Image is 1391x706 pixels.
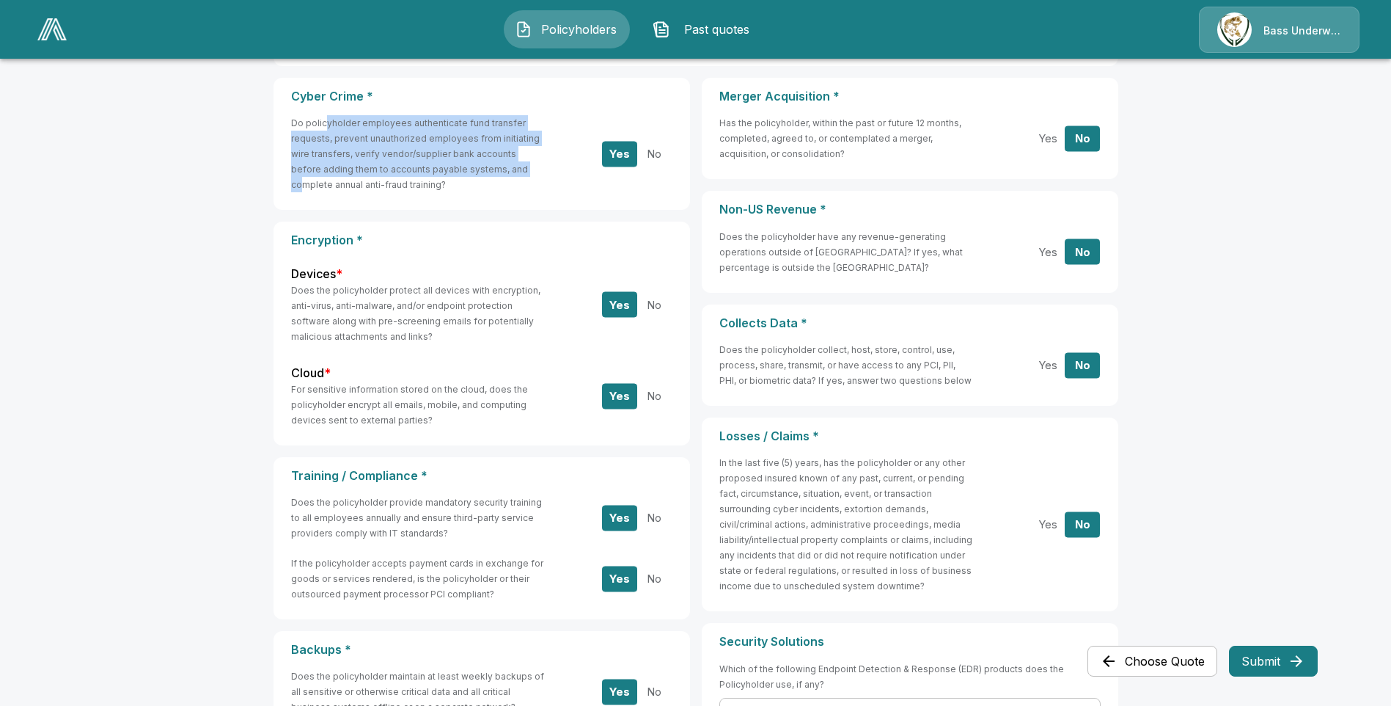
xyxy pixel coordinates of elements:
p: Losses / Claims * [719,429,1101,443]
button: Yes [1030,512,1065,537]
button: Yes [602,292,637,318]
label: Cloud [291,365,331,382]
p: Training / Compliance * [291,469,672,483]
h6: Has the policyholder, within the past or future 12 months, completed, agreed to, or contemplated ... [719,115,974,161]
button: Yes [1030,125,1065,151]
h6: For sensitive information stored on the cloud, does the policyholder encrypt all emails, mobile, ... [291,382,546,428]
button: No [636,566,672,592]
label: Devices [291,266,342,283]
p: Cyber Crime * [291,90,672,103]
button: Choose Quote [1087,646,1217,677]
span: Policyholders [538,21,619,38]
button: Yes [1030,352,1065,378]
button: No [636,679,672,705]
button: No [1065,352,1100,378]
span: Past quotes [676,21,757,38]
button: Submit [1229,646,1318,677]
button: No [1065,239,1100,265]
img: Policyholders Icon [515,21,532,38]
button: No [636,141,672,167]
img: AA Logo [37,18,67,40]
button: Policyholders IconPolicyholders [504,10,630,48]
p: Backups * [291,643,672,657]
h6: Does the policyholder collect, host, store, control, use, process, share, transmit, or have acces... [719,342,974,388]
button: Yes [602,679,637,705]
h6: Does the policyholder have any revenue-generating operations outside of [GEOGRAPHIC_DATA]? If yes... [719,229,974,275]
button: No [1065,512,1100,537]
button: No [1065,125,1100,151]
p: Merger Acquisition * [719,90,1101,103]
button: Past quotes IconPast quotes [642,10,768,48]
button: No [636,292,672,318]
button: Yes [602,566,637,592]
button: Yes [1030,239,1065,265]
button: No [636,383,672,409]
button: Yes [602,383,637,409]
p: Security Solutions [719,635,1101,649]
button: Yes [602,505,637,531]
h6: Does the policyholder provide mandatory security training to all employees annually and ensure th... [291,495,546,541]
h6: Does the policyholder protect all devices with encryption, anti-virus, anti-malware, and/or endpo... [291,283,546,344]
h6: Which of the following Endpoint Detection & Response (EDR) products does the Policyholder use, if... [719,661,1101,692]
p: Non-US Revenue * [719,203,1101,216]
img: Past quotes Icon [653,21,670,38]
p: Encryption * [291,233,672,247]
button: No [636,505,672,531]
h6: In the last five (5) years, has the policyholder or any other proposed insured known of any past,... [719,455,974,594]
button: Yes [602,141,637,167]
h6: If the policyholder accepts payment cards in exchange for goods or services rendered, is the poli... [291,556,546,602]
h6: Do policyholder employees authenticate fund transfer requests, prevent unauthorized employees fro... [291,115,546,192]
p: Collects Data * [719,316,1101,330]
